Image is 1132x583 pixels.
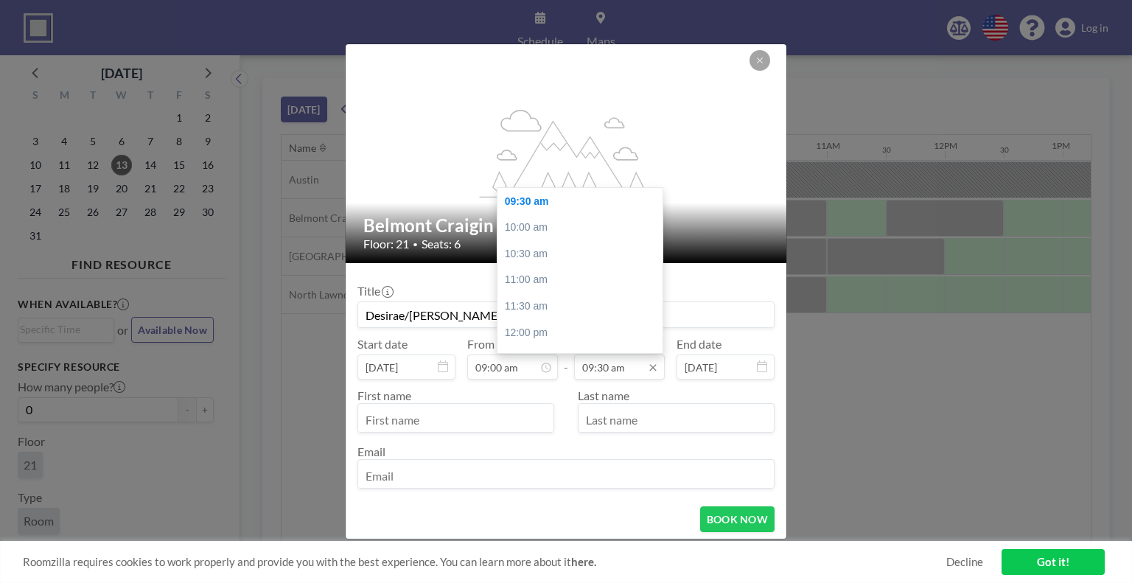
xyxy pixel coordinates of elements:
label: End date [677,337,722,352]
span: Seats: 6 [422,237,461,251]
a: here. [571,555,596,568]
h2: Belmont Craigin [363,214,770,237]
div: 11:00 am [497,267,670,293]
input: Last name [579,407,774,432]
div: 10:30 am [497,241,670,268]
div: 12:00 pm [497,320,670,346]
span: Floor: 21 [363,237,409,251]
div: 12:30 pm [497,346,670,372]
div: 09:30 am [497,189,670,215]
a: Got it! [1002,549,1105,575]
label: First name [357,388,411,402]
button: BOOK NOW [700,506,775,532]
input: Guest reservation [358,302,774,327]
span: - [564,342,568,374]
label: Title [357,284,392,299]
span: Roomzilla requires cookies to work properly and provide you with the best experience. You can lea... [23,555,946,569]
div: 11:30 am [497,293,670,320]
span: • [413,239,418,250]
label: Email [357,444,385,458]
label: From [467,337,495,352]
input: Email [358,463,774,488]
a: Decline [946,555,983,569]
label: Last name [578,388,629,402]
label: Start date [357,337,408,352]
input: First name [358,407,553,432]
div: 10:00 am [497,214,670,241]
